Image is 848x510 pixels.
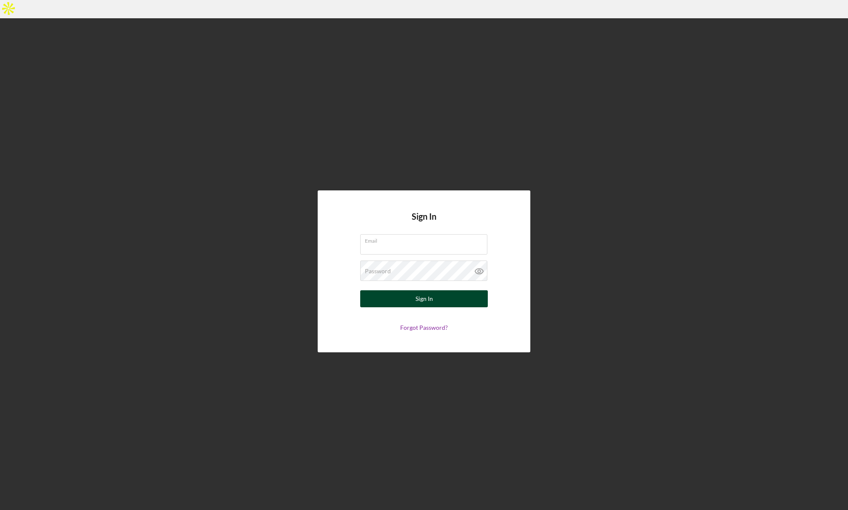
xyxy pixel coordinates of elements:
a: Forgot Password? [400,324,448,331]
div: Sign In [415,290,433,307]
button: Sign In [360,290,488,307]
label: Password [365,268,391,275]
label: Email [365,235,487,244]
h4: Sign In [412,212,436,234]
